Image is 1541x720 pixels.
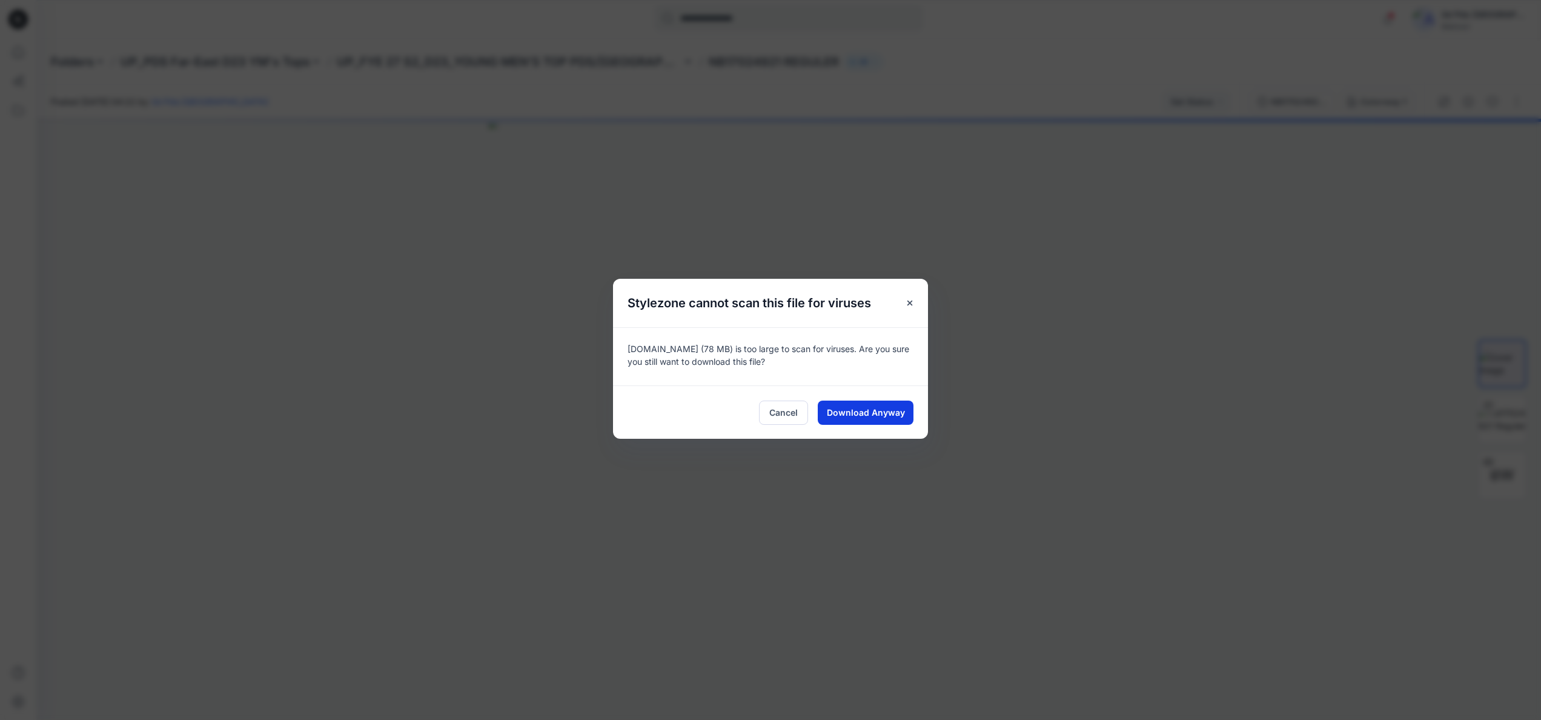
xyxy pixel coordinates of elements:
[613,279,886,327] h5: Stylezone cannot scan this file for viruses
[613,327,928,385] div: [DOMAIN_NAME] (78 MB) is too large to scan for viruses. Are you sure you still want to download t...
[899,292,921,314] button: Close
[769,406,798,419] span: Cancel
[759,401,808,425] button: Cancel
[818,401,913,425] button: Download Anyway
[827,406,905,419] span: Download Anyway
